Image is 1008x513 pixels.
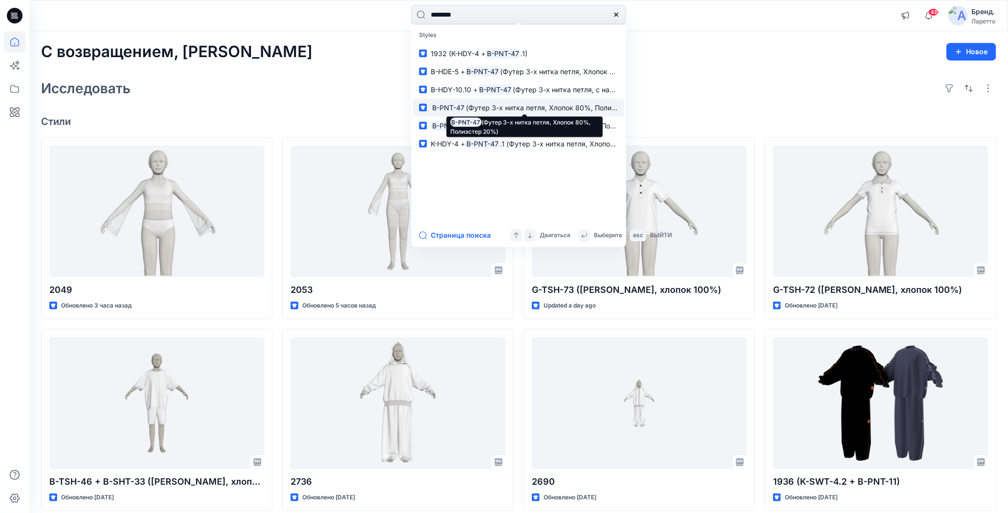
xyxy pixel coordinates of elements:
[431,140,465,148] ya-tr-span: K-HDY-4 +
[431,85,478,94] ya-tr-span: B-HDY-10.10 +
[521,49,527,58] ya-tr-span: .1)
[946,43,996,61] button: Новое
[432,103,464,112] ya-tr-span: B-PNT-47
[928,8,939,16] span: 48
[61,302,132,309] ya-tr-span: Обновлено 3 часа назад
[431,67,465,76] ya-tr-span: B-HDE-5 +
[61,493,114,501] ya-tr-span: Обновлено [DATE]
[532,285,721,295] ya-tr-span: G-TSH-73 ([PERSON_NAME], хлопок 100%)
[773,476,901,487] ya-tr-span: 1936 (K-SWT-4.2 + B-PNT-11)
[49,145,264,278] a: 2049
[466,122,657,130] ya-tr-span: .1 (Футер 3-х нитка петля, Хлопок 80%, Полиэстер 20%)
[41,80,130,97] ya-tr-span: Исследовать
[500,67,683,76] ya-tr-span: (Футер 3-х нитка петля, Хлопок 80%, Полиэстер 20%
[413,62,624,81] a: B-HDE-5 +B-PNT-47(Футер 3-х нитка петля, Хлопок 80%, Полиэстер 20%
[413,135,624,153] a: K-HDY-4 +B-PNT-47.1 (Футер 3-х нитка петля, Хлопок 80%, Полиэстер 20%)
[544,492,596,503] p: Обновлено [DATE]
[413,81,624,99] a: B-HDY-10.10 +B-PNT-47(Футер 3-х нитка петля, с начесом, Хлопок 80%, Полиэстер 20%)
[432,122,464,130] ya-tr-span: B-PNT-47
[972,18,996,25] ya-tr-span: Ларетто
[466,140,499,148] ya-tr-span: B-PNT-47
[413,44,624,62] a: 1932 (K-HDY-4 +B-PNT-47.1)
[785,492,838,503] p: Обновлено [DATE]
[773,145,988,278] a: G-TSH-72 (Пенье WFACE Пике, хлопок 100%)
[291,337,505,470] a: 2736
[972,7,995,16] ya-tr-span: Бренд.
[948,6,968,25] img: аватар
[466,67,499,76] ya-tr-span: B-PNT-47
[431,49,485,58] ya-tr-span: 1932 (K-HDY-4 +
[633,231,643,239] ya-tr-span: esc
[41,116,71,127] ya-tr-span: Стили
[500,140,692,148] ya-tr-span: .1 (Футер 3-х нитка петля, Хлопок 80%, Полиэстер 20%)
[41,42,313,61] ya-tr-span: С возвращением, [PERSON_NAME]
[302,493,355,501] ya-tr-span: Обновлено [DATE]
[49,283,264,297] p: 2049
[532,475,747,489] p: 2690
[49,475,264,489] p: B-TSH-46 + B-SHT-33 ([PERSON_NAME], хлопок 77 %, полиэстер 23 %)
[650,231,672,239] ya-tr-span: ВЫЙТИ
[532,337,747,470] a: 2690
[544,302,596,309] ya-tr-span: Updated a day ago
[413,117,624,135] a: B-PNT-47.1 (Футер 3-х нитка петля, Хлопок 80%, Полиэстер 20%)
[532,145,747,278] a: G-TSH-73 (Пенье WFACE Пике, хлопок 100%)
[785,301,838,311] p: Обновлено [DATE]
[419,229,491,241] button: Страница поиска
[413,99,624,117] a: B-PNT-47(Футер 3-х нитка петля, Хлопок 80%, Полиэстер 20%)
[540,231,570,239] ya-tr-span: Двигаться
[302,302,376,309] ya-tr-span: Обновлено 5 часов назад
[773,337,988,470] a: 1936 (K-SWT-4.2 + B-PNT-11)
[479,85,511,94] ya-tr-span: B-PNT-47
[487,49,519,58] ya-tr-span: B-PNT-47
[419,31,437,39] ya-tr-span: Styles
[291,475,505,489] p: 2736
[291,145,505,278] a: 2053
[49,337,264,470] a: B-TSH-46 + B-SHT-33 (Пенье WFACE Пике, хлопок 77 %, полиэстер 23 %)
[466,103,651,112] ya-tr-span: (Футер 3-х нитка петля, Хлопок 80%, Полиэстер 20%)
[431,229,491,241] ya-tr-span: Страница поиска
[594,231,622,239] ya-tr-span: Выберите
[513,85,736,94] ya-tr-span: (Футер 3-х нитка петля, с начесом, Хлопок 80%, Полиэстер 20%)
[291,283,505,297] p: 2053
[773,285,963,295] ya-tr-span: G-TSH-72 ([PERSON_NAME], хлопок 100%)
